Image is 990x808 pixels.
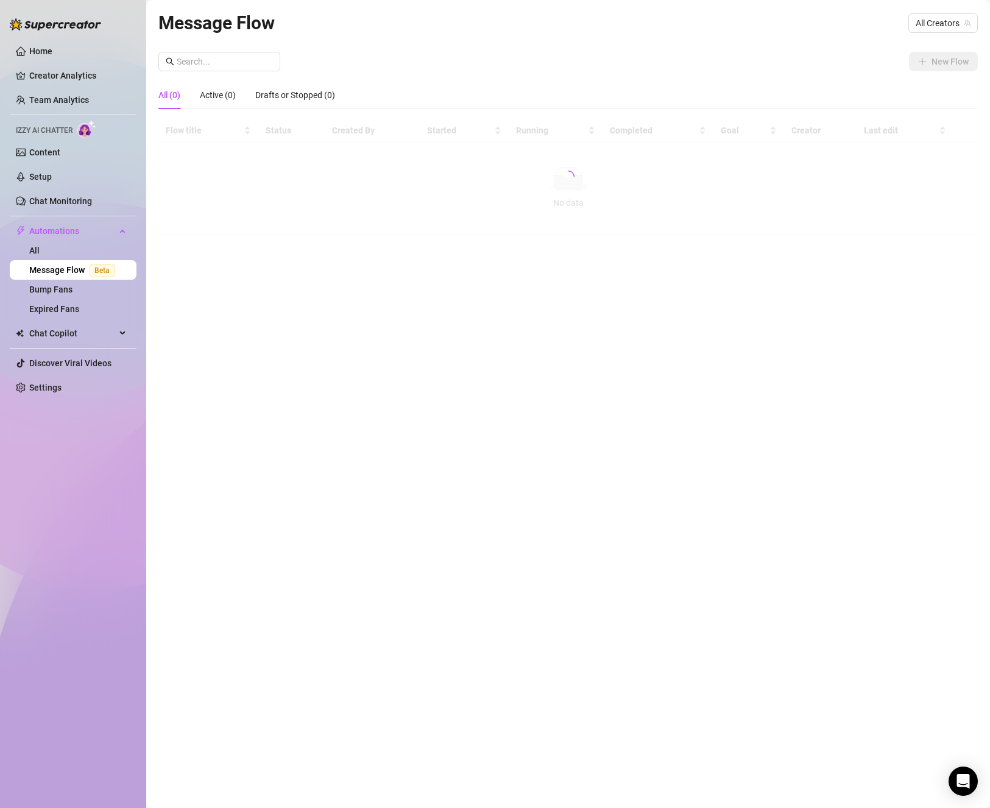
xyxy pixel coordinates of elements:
a: Setup [29,172,52,182]
div: All (0) [158,88,180,102]
div: Drafts or Stopped (0) [255,88,335,102]
span: loading [562,171,575,183]
img: logo-BBDzfeDw.svg [10,18,101,30]
a: Team Analytics [29,95,89,105]
div: Active (0) [200,88,236,102]
input: Search... [177,55,273,68]
a: Expired Fans [29,304,79,314]
a: Discover Viral Videos [29,358,111,368]
a: Home [29,46,52,56]
a: Bump Fans [29,285,72,294]
span: Chat Copilot [29,324,116,343]
img: AI Chatter [77,120,96,138]
a: Creator Analytics [29,66,127,85]
article: Message Flow [158,9,275,37]
img: Chat Copilot [16,329,24,338]
span: Izzy AI Chatter [16,125,72,136]
span: All Creators [916,14,971,32]
span: Automations [29,221,116,241]
button: New Flow [909,52,978,71]
a: Settings [29,383,62,392]
a: Content [29,147,60,157]
div: Open Intercom Messenger [949,767,978,796]
span: thunderbolt [16,226,26,236]
span: search [166,57,174,66]
a: Message FlowBeta [29,265,119,275]
span: Beta [90,264,115,277]
span: team [964,19,971,27]
a: Chat Monitoring [29,196,92,206]
a: All [29,246,40,255]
